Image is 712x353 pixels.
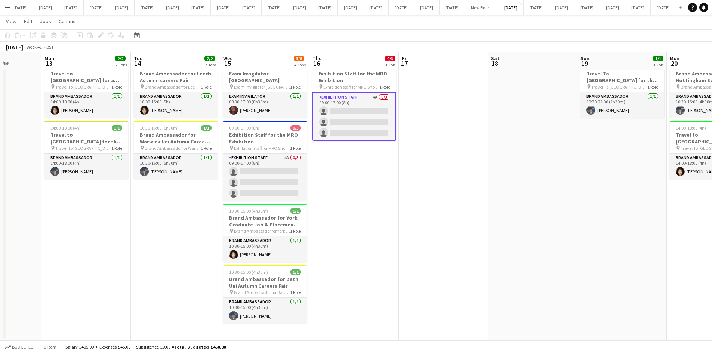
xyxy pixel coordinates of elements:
[290,208,301,214] span: 1/1
[223,204,307,262] app-job-card: 10:30-15:00 (4h30m)1/1Brand Ambassador for York Graduate Job & Placement Fair Brand Ambassador fo...
[491,55,499,62] span: Sat
[59,18,75,25] span: Comms
[669,59,679,68] span: 20
[56,16,78,26] a: Comms
[135,0,160,15] button: [DATE]
[234,289,290,295] span: Brand Ambassador for Bath Uni Autumn Careers Fair
[201,84,212,90] span: 1 Role
[234,228,290,234] span: Brand Ambassador for York Graduate Job & Placement Fair fair
[25,44,43,50] span: Week 41
[222,59,233,68] span: 15
[44,154,128,179] app-card-role: Brand Ambassador1/114:00-18:00 (4h)[PERSON_NAME]
[4,343,35,351] button: Budgeted
[44,59,128,118] app-job-card: 14:00-18:00 (4h)1/1Travel to [GEOGRAPHIC_DATA] for a recruitment fair Travel To [GEOGRAPHIC_DATA]...
[174,344,226,350] span: Total Budgeted £450.00
[55,84,111,90] span: Travel To [GEOGRAPHIC_DATA] for Recruitment fair
[46,44,54,50] div: BST
[389,0,414,15] button: [DATE]
[229,125,259,131] span: 09:00-17:00 (8h)
[385,62,395,68] div: 1 Job
[580,59,664,118] app-job-card: 19:30-22:00 (2h30m)1/1Travel To [GEOGRAPHIC_DATA] for the Engineering Science and Technology Fair...
[402,55,408,62] span: Fri
[21,16,36,26] a: Edit
[223,236,307,262] app-card-role: Brand Ambassador1/110:30-15:00 (4h30m)[PERSON_NAME]
[6,43,23,51] div: [DATE]
[580,70,664,84] h3: Travel To [GEOGRAPHIC_DATA] for the Engineering Science and Technology Fair
[401,59,408,68] span: 17
[112,125,122,131] span: 1/1
[24,18,33,25] span: Edit
[115,62,127,68] div: 2 Jobs
[109,0,135,15] button: [DATE]
[134,55,142,62] span: Tue
[133,59,142,68] span: 14
[3,16,19,26] a: View
[223,55,233,62] span: Wed
[44,70,128,84] h3: Travel to [GEOGRAPHIC_DATA] for a recruitment fair
[223,59,307,118] app-job-card: 08:30-17:00 (8h30m)1/1Exam Invigilator [GEOGRAPHIC_DATA] Exam Invigilator [GEOGRAPHIC_DATA]1 Role...
[134,131,218,145] h3: Brand Ambassador for Warwick Uni Autumn Careers Fair
[134,59,218,118] div: 10:00-15:00 (5h)1/1Brand Ambassador for Leeds Autumn careers Fair Brand Ambassador for Leeds Autu...
[236,0,262,15] button: [DATE]
[311,59,322,68] span: 16
[647,84,658,90] span: 1 Role
[44,55,54,62] span: Mon
[223,276,307,289] h3: Brand Ambassador for Bath Uni Autumn Careers Fair
[134,121,218,179] div: 10:30-16:00 (5h30m)1/1Brand Ambassador for Warwick Uni Autumn Careers Fair Brand Ambassador for W...
[579,59,589,68] span: 19
[185,0,211,15] button: [DATE]
[580,92,664,118] app-card-role: Brand Ambassador1/119:30-22:00 (2h30m)[PERSON_NAME]
[290,84,301,90] span: 1 Role
[223,70,307,84] h3: Exam Invigilator [GEOGRAPHIC_DATA]
[414,0,440,15] button: [DATE]
[498,0,524,15] button: [DATE]
[312,55,322,62] span: Thu
[653,62,663,68] div: 1 Job
[50,125,81,131] span: 14:00-18:00 (4h)
[625,0,651,15] button: [DATE]
[234,145,290,151] span: Exhibition staff for MRO Show at excel
[33,0,58,15] button: [DATE]
[223,265,307,323] app-job-card: 10:30-15:00 (4h30m)1/1Brand Ambassador for Bath Uni Autumn Careers Fair Brand Ambassador for Bath...
[294,62,306,68] div: 4 Jobs
[111,84,122,90] span: 1 Role
[290,125,301,131] span: 0/3
[363,0,389,15] button: [DATE]
[290,228,301,234] span: 1 Role
[312,0,338,15] button: [DATE]
[229,269,268,275] span: 10:30-15:00 (4h30m)
[379,84,390,90] span: 1 Role
[670,55,679,62] span: Mon
[223,154,307,201] app-card-role: Exhibition Staff4A0/309:00-17:00 (8h)
[223,214,307,228] h3: Brand Ambassador for York Graduate Job & Placement Fair
[229,208,268,214] span: 10:30-15:00 (4h30m)
[44,131,128,145] h3: Travel to [GEOGRAPHIC_DATA] for the Autumn Careers fair on [DATE]
[44,121,128,179] app-job-card: 14:00-18:00 (4h)1/1Travel to [GEOGRAPHIC_DATA] for the Autumn Careers fair on [DATE] Travel To [G...
[223,131,307,145] h3: Exhibition Staff for the MRO Exhibition
[549,0,574,15] button: [DATE]
[58,0,84,15] button: [DATE]
[223,121,307,201] app-job-card: 09:00-17:00 (8h)0/3Exhibition Staff for the MRO Exhibition Exhibition staff for MRO Show at excel...
[134,154,218,179] app-card-role: Brand Ambassador1/110:30-16:00 (5h30m)[PERSON_NAME]
[262,0,287,15] button: [DATE]
[134,70,218,84] h3: Brand Ambassador for Leeds Autumn careers Fair
[12,344,34,350] span: Budgeted
[290,289,301,295] span: 1 Role
[312,70,396,84] h3: Exhibition Staff for the MRO Exhibition
[160,0,185,15] button: [DATE]
[211,0,236,15] button: [DATE]
[204,56,215,61] span: 2/2
[312,59,396,141] app-job-card: 09:00-17:00 (8h)0/3Exhibition Staff for the MRO Exhibition Exhibition staff for MRO Show at excel...
[653,56,663,61] span: 1/1
[145,84,201,90] span: Brand Ambassador for Leeds Autumn Careers fair
[40,18,51,25] span: Jobs
[591,84,647,90] span: Travel To [GEOGRAPHIC_DATA] for the Engineering Science and Technology Fair
[440,0,465,15] button: [DATE]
